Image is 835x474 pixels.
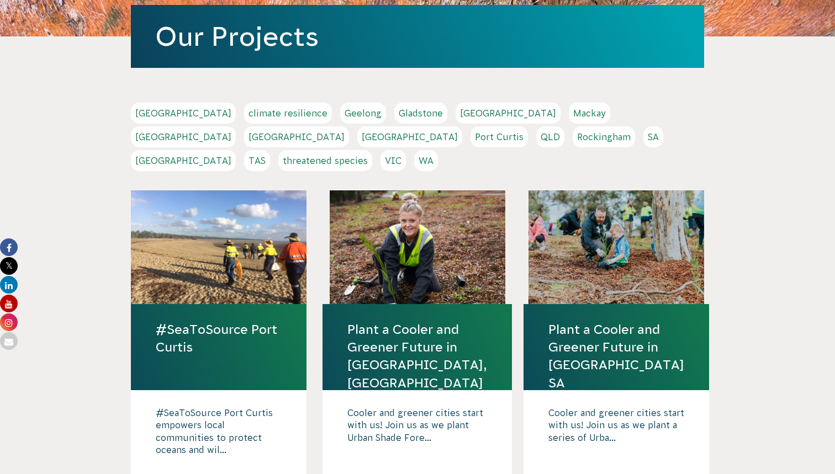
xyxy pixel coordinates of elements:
[340,103,386,124] a: Geelong
[380,150,406,171] a: VIC
[347,407,487,462] p: Cooler and greener cities start with us! Join us as we plant Urban Shade Fore...
[573,126,635,147] a: Rockingham
[394,103,447,124] a: Gladstone
[156,407,282,462] p: #SeaToSource Port Curtis empowers local communities to protect oceans and wil...
[548,321,684,392] a: Plant a Cooler and Greener Future in [GEOGRAPHIC_DATA] SA
[548,407,684,462] p: Cooler and greener cities start with us! Join us as we plant a series of Urba...
[414,150,438,171] a: WA
[131,103,236,124] a: [GEOGRAPHIC_DATA]
[131,126,236,147] a: [GEOGRAPHIC_DATA]
[456,103,561,124] a: [GEOGRAPHIC_DATA]
[643,126,663,147] a: SA
[244,103,332,124] a: climate resilience
[347,321,487,392] a: Plant a Cooler and Greener Future in [GEOGRAPHIC_DATA], [GEOGRAPHIC_DATA]
[155,22,319,51] a: Our Projects
[156,321,282,356] a: #SeaToSource Port Curtis
[536,126,564,147] a: QLD
[357,126,462,147] a: [GEOGRAPHIC_DATA]
[569,103,610,124] a: Mackay
[244,126,349,147] a: [GEOGRAPHIC_DATA]
[471,126,528,147] a: Port Curtis
[131,150,236,171] a: [GEOGRAPHIC_DATA]
[244,150,270,171] a: TAS
[278,150,372,171] a: threatened species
